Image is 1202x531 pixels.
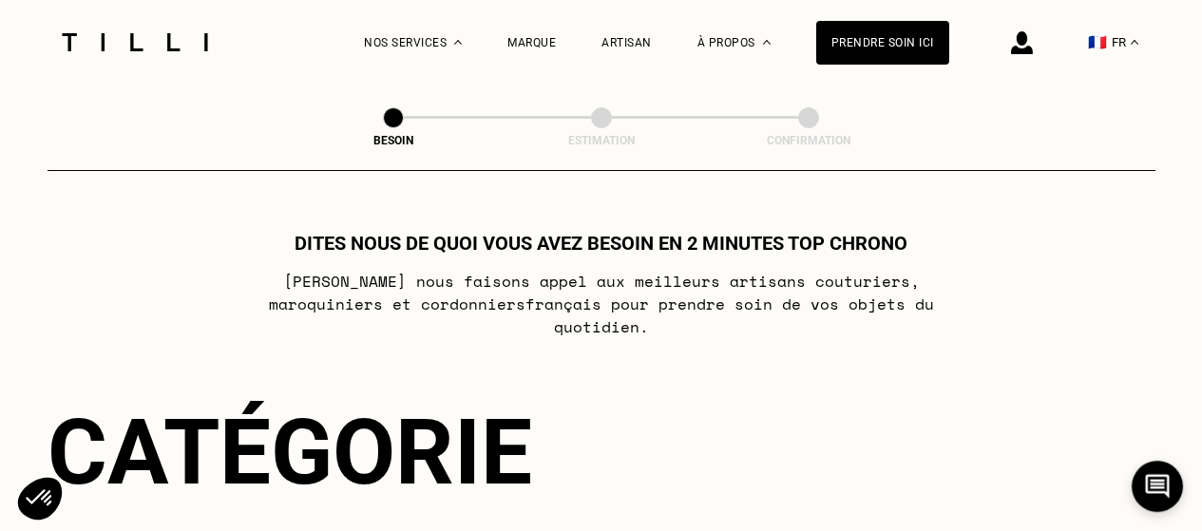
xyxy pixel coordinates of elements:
[816,21,949,65] a: Prendre soin ici
[295,232,907,255] h1: Dites nous de quoi vous avez besoin en 2 minutes top chrono
[506,134,696,147] div: Estimation
[55,33,215,51] img: Logo du service de couturière Tilli
[507,36,556,49] a: Marque
[454,40,462,45] img: Menu déroulant
[601,36,652,49] a: Artisan
[714,134,904,147] div: Confirmation
[224,270,978,338] p: [PERSON_NAME] nous faisons appel aux meilleurs artisans couturiers , maroquiniers et cordonniers ...
[1131,40,1138,45] img: menu déroulant
[763,40,771,45] img: Menu déroulant à propos
[1011,31,1033,54] img: icône connexion
[298,134,488,147] div: Besoin
[48,399,1155,505] div: Catégorie
[1088,33,1107,51] span: 🇫🇷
